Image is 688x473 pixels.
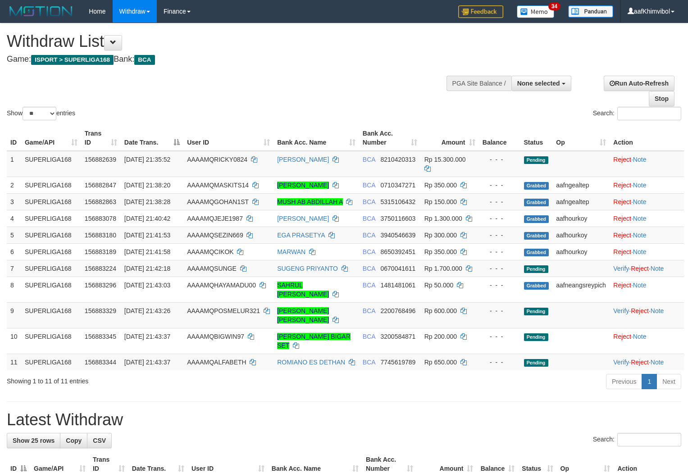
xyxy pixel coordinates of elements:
span: AAAAMQBIGWIN97 [187,333,244,340]
span: AAAAMQSUNGE [187,265,237,272]
a: Next [656,374,681,389]
th: Trans ID: activate to sort column ascending [81,125,121,151]
a: Note [633,156,647,163]
span: BCA [363,307,375,314]
span: BCA [363,215,375,222]
td: SUPERLIGA168 [21,260,81,277]
span: AAAAMQRICKY0824 [187,156,247,163]
a: Reject [631,265,649,272]
td: · [610,177,684,193]
td: SUPERLIGA168 [21,193,81,210]
a: Reject [613,248,631,255]
span: Copy 3940546639 to clipboard [380,232,415,239]
select: Showentries [23,107,56,120]
span: [DATE] 21:43:26 [124,307,170,314]
span: Rp 150.000 [424,198,457,205]
span: Copy 2200768496 to clipboard [380,307,415,314]
div: - - - [483,214,517,223]
a: [PERSON_NAME] BIGAR SET [277,333,351,349]
div: - - - [483,281,517,290]
td: · [610,210,684,227]
a: Note [651,359,664,366]
a: Reject [613,282,631,289]
td: · · [610,260,684,277]
div: - - - [483,155,517,164]
span: BCA [363,232,375,239]
span: 156883345 [85,333,116,340]
span: [DATE] 21:43:03 [124,282,170,289]
td: 7 [7,260,21,277]
span: AAAAMQHAYAMADU00 [187,282,256,289]
td: 11 [7,354,21,370]
th: Bank Acc. Name: activate to sort column ascending [273,125,359,151]
td: 9 [7,302,21,328]
a: ROMIANO ES DETHAN [277,359,345,366]
span: 34 [548,2,560,10]
td: SUPERLIGA168 [21,177,81,193]
td: 5 [7,227,21,243]
span: Grabbed [524,182,549,190]
a: Reject [613,333,631,340]
td: · · [610,354,684,370]
img: Feedback.jpg [458,5,503,18]
span: Show 25 rows [13,437,55,444]
span: 156883329 [85,307,116,314]
td: 2 [7,177,21,193]
td: SUPERLIGA168 [21,302,81,328]
th: User ID: activate to sort column ascending [183,125,273,151]
img: MOTION_logo.png [7,5,75,18]
span: Rp 50.000 [424,282,454,289]
a: Reject [613,215,631,222]
span: [DATE] 21:43:37 [124,333,170,340]
a: Verify [613,359,629,366]
a: Note [633,182,647,189]
span: [DATE] 21:40:42 [124,215,170,222]
span: Pending [524,308,548,315]
span: Copy 1481481061 to clipboard [380,282,415,289]
label: Show entries [7,107,75,120]
a: Previous [606,374,642,389]
a: Run Auto-Refresh [604,76,674,91]
span: 156883078 [85,215,116,222]
span: BCA [363,333,375,340]
span: Rp 1.300.000 [424,215,462,222]
span: Grabbed [524,249,549,256]
a: [PERSON_NAME] [277,156,329,163]
a: Note [633,333,647,340]
span: 156882863 [85,198,116,205]
td: aafngealtep [552,193,610,210]
td: aafhourkoy [552,210,610,227]
a: Reject [631,307,649,314]
a: CSV [87,433,112,448]
span: [DATE] 21:41:53 [124,232,170,239]
span: None selected [517,80,560,87]
span: AAAAMQCIKOK [187,248,233,255]
td: aafneangsreypich [552,277,610,302]
a: Note [633,232,647,239]
h1: Latest Withdraw [7,411,681,429]
div: - - - [483,231,517,240]
span: AAAAMQJEJE1987 [187,215,243,222]
div: - - - [483,264,517,273]
th: Game/API: activate to sort column ascending [21,125,81,151]
button: None selected [511,76,571,91]
span: Rp 300.000 [424,232,457,239]
a: Reject [613,156,631,163]
div: - - - [483,332,517,341]
div: Showing 1 to 11 of 11 entries [7,373,280,386]
span: Copy 0710347271 to clipboard [380,182,415,189]
span: Rp 350.000 [424,182,457,189]
th: Date Trans.: activate to sort column descending [121,125,183,151]
td: · [610,193,684,210]
a: Note [633,198,647,205]
td: aafhourkoy [552,243,610,260]
td: aafhourkoy [552,227,610,243]
span: Pending [524,156,548,164]
span: [DATE] 21:42:18 [124,265,170,272]
span: BCA [363,156,375,163]
span: Pending [524,265,548,273]
td: · · [610,302,684,328]
span: BCA [363,248,375,255]
span: AAAAMQGOHAN1ST [187,198,249,205]
span: [DATE] 21:43:37 [124,359,170,366]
